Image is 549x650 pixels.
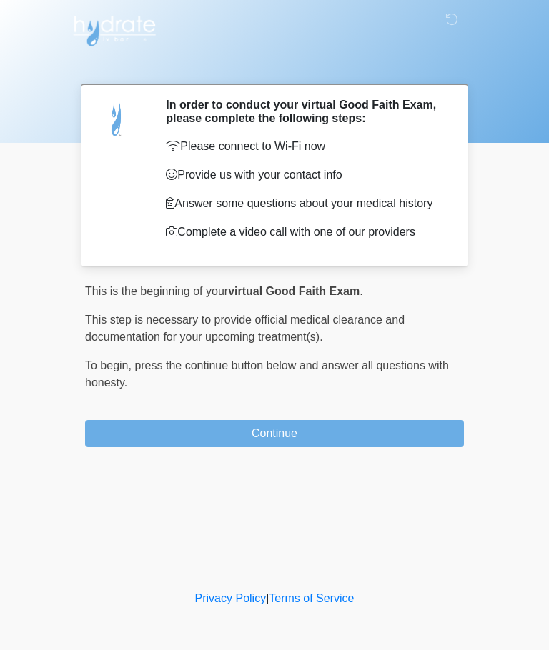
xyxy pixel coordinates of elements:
[85,420,464,447] button: Continue
[269,592,354,604] a: Terms of Service
[266,592,269,604] a: |
[85,359,449,389] span: press the continue button below and answer all questions with honesty.
[360,285,362,297] span: .
[74,51,475,78] h1: ‎ ‎ ‎ ‎
[166,166,442,184] p: Provide us with your contact info
[96,98,139,141] img: Agent Avatar
[85,314,405,343] span: This step is necessary to provide official medical clearance and documentation for your upcoming ...
[166,138,442,155] p: Please connect to Wi-Fi now
[166,224,442,241] p: Complete a video call with one of our providers
[166,195,442,212] p: Answer some questions about your medical history
[85,285,228,297] span: This is the beginning of your
[85,359,134,371] span: To begin,
[166,98,442,125] h2: In order to conduct your virtual Good Faith Exam, please complete the following steps:
[195,592,267,604] a: Privacy Policy
[228,285,360,297] strong: virtual Good Faith Exam
[71,11,158,47] img: Hydrate IV Bar - Arcadia Logo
